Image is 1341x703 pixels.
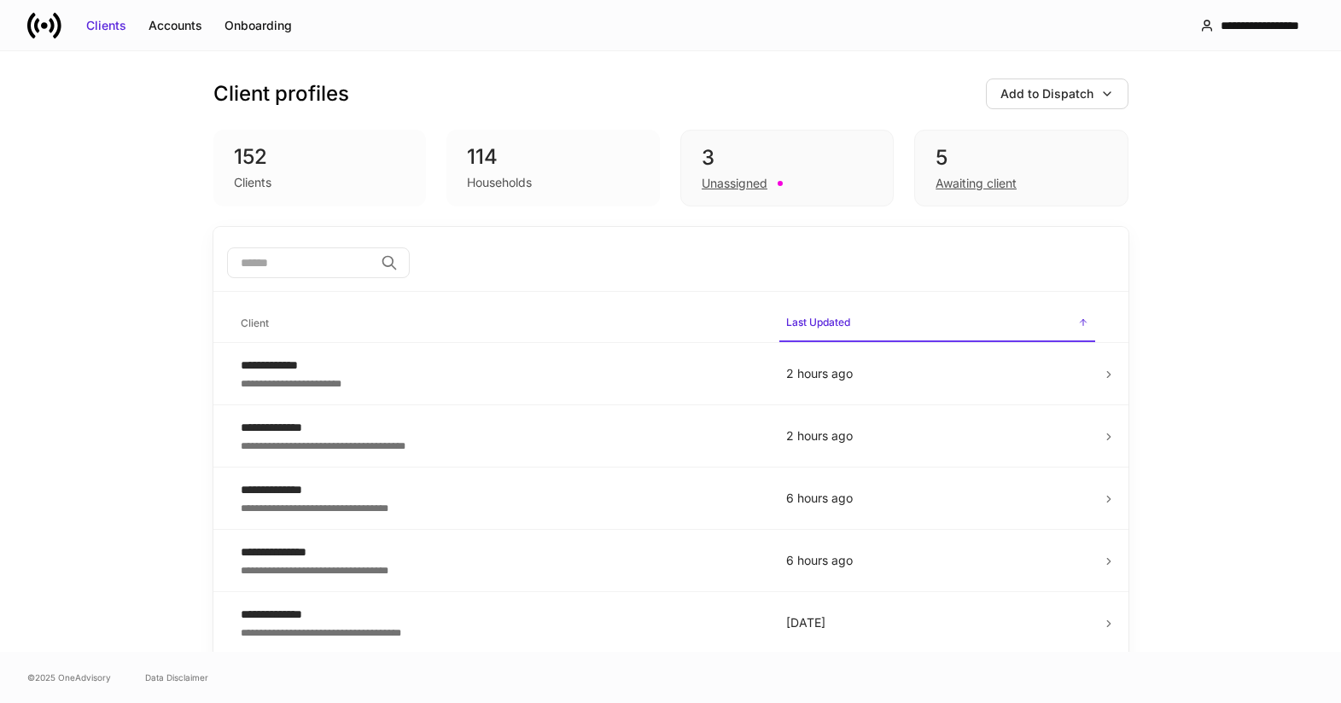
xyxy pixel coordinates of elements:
[914,130,1128,206] div: 5Awaiting client
[224,17,292,34] div: Onboarding
[936,175,1017,192] div: Awaiting client
[786,314,850,330] h6: Last Updated
[1000,85,1093,102] div: Add to Dispatch
[680,130,894,206] div: 3Unassigned
[786,614,1088,631] p: [DATE]
[137,12,213,39] button: Accounts
[986,78,1128,109] button: Add to Dispatch
[234,143,406,171] div: 152
[213,12,303,39] button: Onboarding
[467,174,532,191] div: Households
[149,17,202,34] div: Accounts
[234,174,271,191] div: Clients
[786,490,1088,507] p: 6 hours ago
[213,80,349,107] h3: Client profiles
[779,305,1095,342] span: Last Updated
[234,306,766,341] span: Client
[27,671,111,684] span: © 2025 OneAdvisory
[145,671,208,684] a: Data Disclaimer
[86,17,126,34] div: Clients
[241,315,269,331] h6: Client
[786,427,1088,444] p: 2 hours ago
[786,552,1088,569] p: 6 hours ago
[786,365,1088,382] p: 2 hours ago
[467,143,639,171] div: 114
[75,12,137,39] button: Clients
[702,175,767,192] div: Unassigned
[936,144,1106,171] div: 5
[702,144,872,171] div: 3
